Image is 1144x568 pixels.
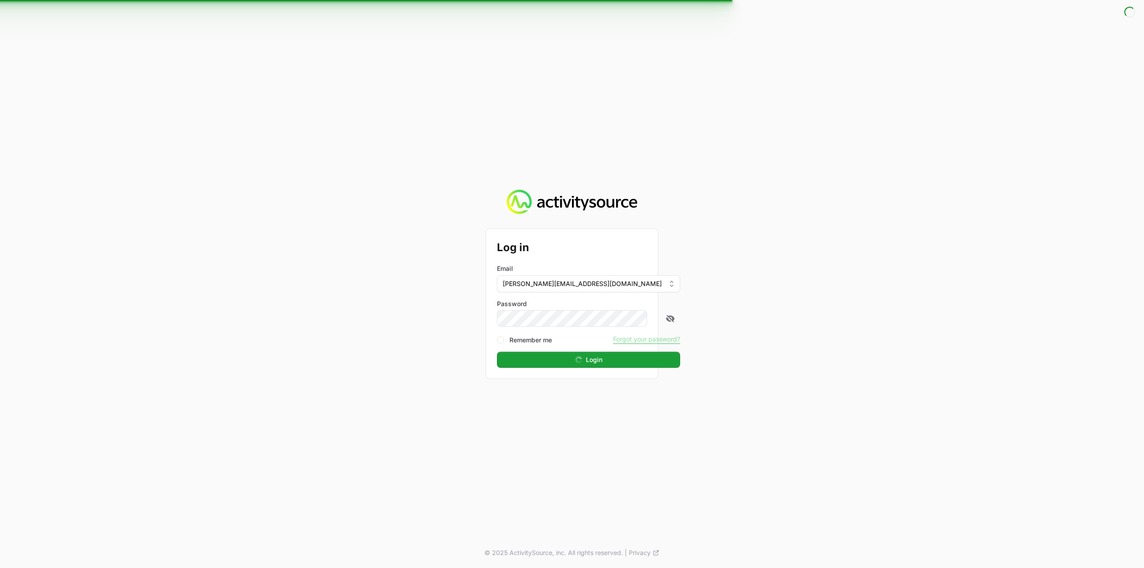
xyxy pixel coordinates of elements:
[497,299,680,308] label: Password
[503,279,662,288] span: [PERSON_NAME][EMAIL_ADDRESS][DOMAIN_NAME]
[625,548,627,557] span: |
[507,189,637,215] img: Activity Source
[586,354,602,365] span: Login
[509,336,552,345] label: Remember me
[497,352,680,368] button: Login
[497,240,680,256] h2: Log in
[497,275,680,292] button: [PERSON_NAME][EMAIL_ADDRESS][DOMAIN_NAME]
[629,548,660,557] a: Privacy
[484,548,623,557] p: © 2025 ActivitySource, inc. All rights reserved.
[497,264,513,273] label: Email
